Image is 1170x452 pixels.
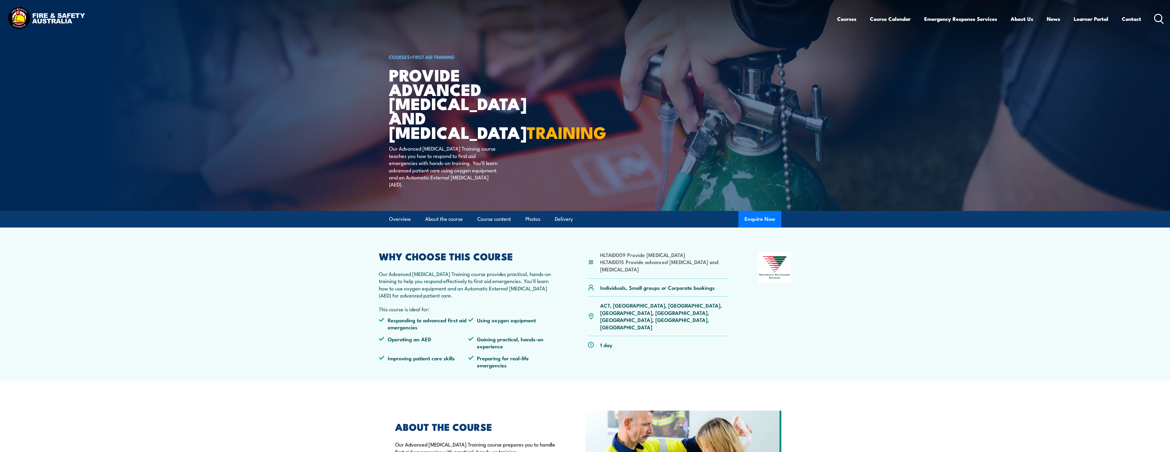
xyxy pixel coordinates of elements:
li: HLTAID009 Provide [MEDICAL_DATA] [600,251,729,258]
a: First Aid Training [413,53,455,60]
h6: > [389,53,540,60]
li: HLTAID015 Provide advanced [MEDICAL_DATA] and [MEDICAL_DATA] [600,258,729,273]
a: Courses [837,11,856,27]
a: Overview [389,211,411,227]
p: Our Advanced [MEDICAL_DATA] Training course teaches you how to respond to first aid emergencies w... [389,145,501,188]
a: About Us [1011,11,1033,27]
p: Our Advanced [MEDICAL_DATA] Training course provides practical, hands-on training to help you res... [379,270,558,299]
a: Emergency Response Services [924,11,997,27]
a: News [1047,11,1060,27]
button: Enquire Now [738,211,781,228]
h1: Provide Advanced [MEDICAL_DATA] and [MEDICAL_DATA] [389,67,540,139]
a: Delivery [555,211,573,227]
a: Photos [525,211,540,227]
p: 1 day [600,341,612,348]
p: This course is ideal for: [379,305,558,312]
img: Nationally Recognised Training logo. [758,252,791,283]
a: COURSES [389,53,410,60]
h2: ABOUT THE COURSE [395,422,557,431]
li: Using oxygen equipment [468,316,558,331]
a: Course Calendar [870,11,911,27]
li: Improving patient care skills [379,354,468,369]
li: Responding to advanced first aid emergencies [379,316,468,331]
a: About the course [425,211,463,227]
h2: WHY CHOOSE THIS COURSE [379,252,558,260]
li: Gaining practical, hands-on experience [468,335,558,350]
a: Course content [477,211,511,227]
p: Individuals, Small groups or Corporate bookings [600,284,715,291]
a: Contact [1122,11,1141,27]
li: Operating an AED [379,335,468,350]
strong: TRAINING [527,119,606,144]
p: ACT, [GEOGRAPHIC_DATA], [GEOGRAPHIC_DATA], [GEOGRAPHIC_DATA], [GEOGRAPHIC_DATA], [GEOGRAPHIC_DATA... [600,302,729,331]
li: Preparing for real-life emergencies [468,354,558,369]
a: Learner Portal [1074,11,1108,27]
